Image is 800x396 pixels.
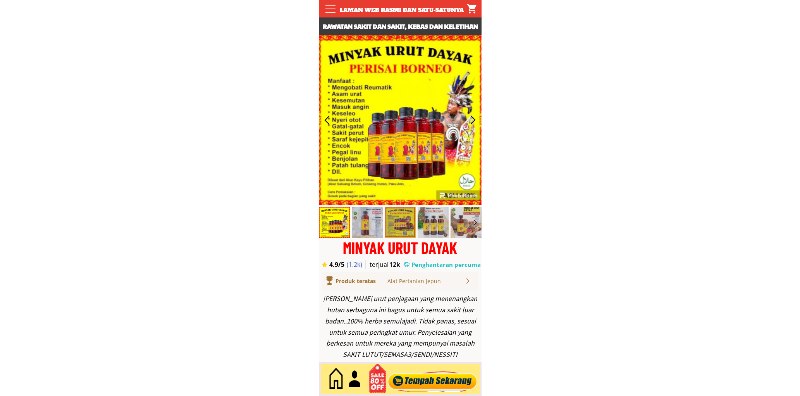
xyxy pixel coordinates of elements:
h3: terjual [370,260,396,269]
h3: Rawatan sakit dan sakit, kebas dan keletihan [319,21,482,31]
div: Laman web rasmi dan satu-satunya [335,6,468,14]
h3: Penghantaran percuma [411,261,481,269]
h3: (1.2k) [347,260,366,269]
div: Produk teratas [335,277,398,285]
div: Alat Pertanian Jepun [387,277,465,285]
h3: 4.9/5 [329,260,351,269]
div: MINYAK URUT DAYAK [319,240,482,256]
h3: 12k [389,260,403,269]
div: [PERSON_NAME] urut penjagaan yang menenangkan hutan serbaguna ini bagus untuk semua sakit luar ba... [323,293,478,360]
